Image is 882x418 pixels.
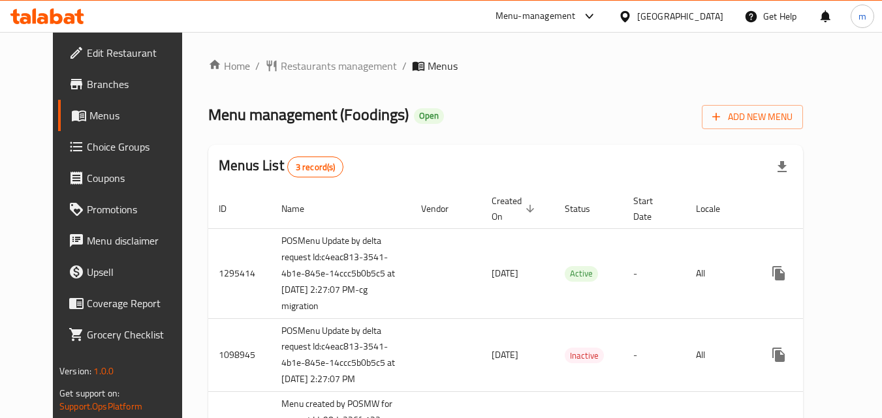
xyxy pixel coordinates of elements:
span: Name [281,201,321,216]
li: / [402,58,407,74]
span: Coverage Report [87,295,190,311]
h2: Menus List [219,156,343,177]
span: Grocery Checklist [87,327,190,342]
button: Add New Menu [702,105,803,129]
button: Change Status [795,339,826,370]
div: Open [414,108,444,124]
a: Coverage Report [58,288,200,319]
div: Total records count [287,157,344,177]
a: Grocery Checklist [58,319,200,350]
div: Active [565,266,598,282]
a: Coupons [58,162,200,194]
span: Upsell [87,264,190,280]
div: Export file [766,151,798,183]
span: Menu management ( Foodings ) [208,100,409,129]
span: [DATE] [492,265,518,282]
span: Start Date [633,193,670,224]
a: Branches [58,68,200,100]
span: Status [565,201,607,216]
span: Add New Menu [712,109,793,125]
td: POSMenu Update by delta request Id:c4eac813-3541-4b1e-845e-14ccc5b0b5c5 at [DATE] 2:27:07 PM [271,318,411,392]
a: Upsell [58,256,200,288]
span: Open [414,110,444,121]
td: POSMenu Update by delta request Id:c4eac813-3541-4b1e-845e-14ccc5b0b5c5 at [DATE] 2:27:07 PM-cg m... [271,228,411,318]
span: Version: [59,363,91,380]
span: Inactive [565,348,604,363]
td: 1295414 [208,228,271,318]
td: 1098945 [208,318,271,392]
span: Promotions [87,202,190,217]
a: Menus [58,100,200,131]
span: [DATE] [492,346,518,363]
span: Choice Groups [87,139,190,155]
td: All [685,318,753,392]
div: [GEOGRAPHIC_DATA] [637,9,723,23]
a: Choice Groups [58,131,200,162]
a: Menu disclaimer [58,225,200,256]
a: Edit Restaurant [58,37,200,68]
td: - [623,318,685,392]
span: ID [219,201,244,216]
span: Created On [492,193,539,224]
li: / [255,58,260,74]
button: more [763,258,795,289]
div: Inactive [565,348,604,363]
span: Restaurants management [281,58,397,74]
span: 1.0.0 [93,363,114,380]
span: Vendor [421,201,465,216]
span: Menus [89,108,190,123]
a: Support.OpsPlatform [59,398,142,415]
a: Promotions [58,194,200,225]
nav: breadcrumb [208,58,803,74]
span: Edit Restaurant [87,45,190,61]
div: Menu-management [496,8,576,24]
span: Menu disclaimer [87,233,190,248]
button: more [763,339,795,370]
td: All [685,228,753,318]
span: Menus [428,58,458,74]
td: - [623,228,685,318]
span: Get support on: [59,385,119,402]
span: Active [565,266,598,281]
span: m [858,9,866,23]
span: Branches [87,76,190,92]
button: Change Status [795,258,826,289]
a: Restaurants management [265,58,397,74]
a: Home [208,58,250,74]
span: Coupons [87,170,190,186]
span: Locale [696,201,737,216]
span: 3 record(s) [288,161,343,173]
